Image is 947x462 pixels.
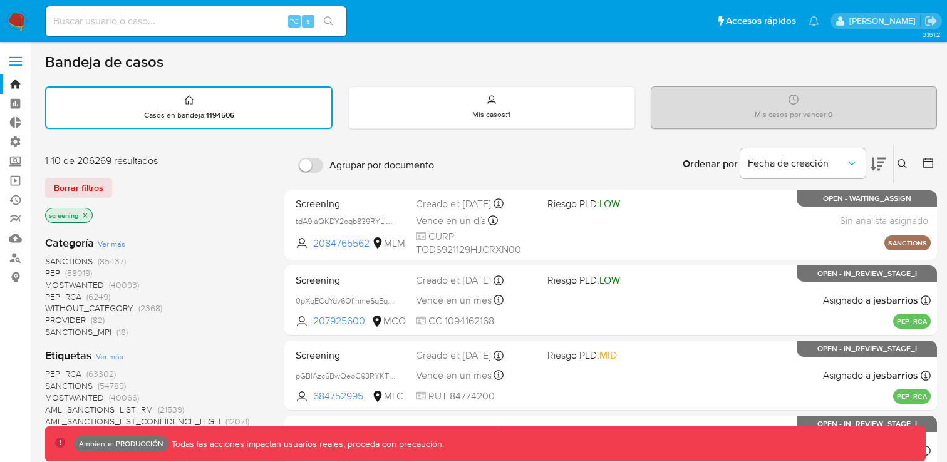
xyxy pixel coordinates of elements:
[289,15,299,27] span: ⌥
[168,438,444,450] p: Todas las acciones impactan usuarios reales, proceda con precaución.
[924,14,938,28] a: Salir
[306,15,310,27] span: s
[79,441,163,446] p: Ambiente: PRODUCCIÓN
[726,14,796,28] span: Accesos rápidos
[849,15,920,27] p: federico.falavigna@mercadolibre.com
[809,16,819,26] a: Notificaciones
[316,13,341,30] button: search-icon
[46,13,346,29] input: Buscar usuario o caso...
